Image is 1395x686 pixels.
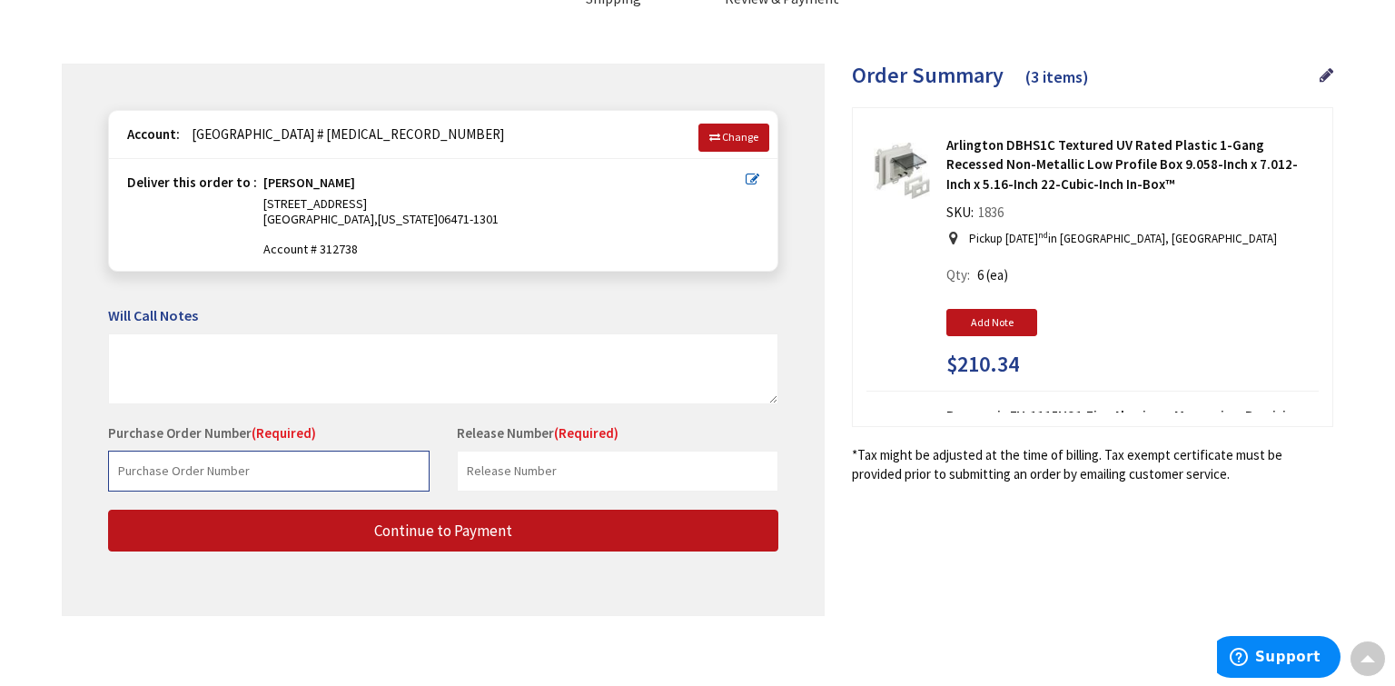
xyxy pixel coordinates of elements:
[1038,229,1048,241] sup: nd
[263,195,367,212] span: [STREET_ADDRESS]
[1217,636,1341,681] iframe: Opens a widget where you can find more information
[554,424,618,442] span: (Required)
[252,424,316,442] span: (Required)
[108,510,778,552] button: Continue to Payment
[263,242,746,257] span: Account # 312738
[974,204,1008,221] span: 1836
[946,266,967,283] span: Qty
[969,231,1277,248] p: Pickup [DATE] in [GEOGRAPHIC_DATA], [GEOGRAPHIC_DATA]
[946,406,1319,484] strong: Panasonic FV-1115VQ1 Zinc Aluminum Magnesium Precision Spot Ventilation Fan 110 CFM/130 CFM/150 C...
[722,130,758,144] span: Change
[263,211,378,227] span: [GEOGRAPHIC_DATA],
[108,423,316,442] label: Purchase Order Number
[457,451,778,492] input: Release Number
[108,306,198,324] span: Will Call Notes
[1025,66,1089,87] span: (3 items)
[874,143,930,199] img: Arlington DBHS1C Textured UV Rated Plastic 1-Gang Recessed Non-Metallic Low Profile Box 9.058-Inc...
[127,125,180,143] strong: Account:
[946,203,1008,228] div: SKU:
[698,124,769,151] a: Change
[986,266,1008,283] span: (ea)
[457,423,618,442] label: Release Number
[438,211,499,227] span: 06471-1301
[108,451,430,492] input: Purchase Order Number
[977,266,984,283] span: 6
[946,135,1319,194] strong: Arlington DBHS1C Textured UV Rated Plastic 1-Gang Recessed Non-Metallic Low Profile Box 9.058-Inc...
[852,61,1004,89] span: Order Summary
[183,125,504,143] span: [GEOGRAPHIC_DATA] # [MEDICAL_RECORD_NUMBER]
[374,521,512,541] span: Continue to Payment
[263,175,355,196] strong: [PERSON_NAME]
[127,174,257,191] strong: Deliver this order to :
[946,353,1019,376] span: $210.34
[852,445,1333,484] : *Tax might be adjusted at the time of billing. Tax exempt certificate must be provided prior to s...
[378,211,438,227] span: [US_STATE]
